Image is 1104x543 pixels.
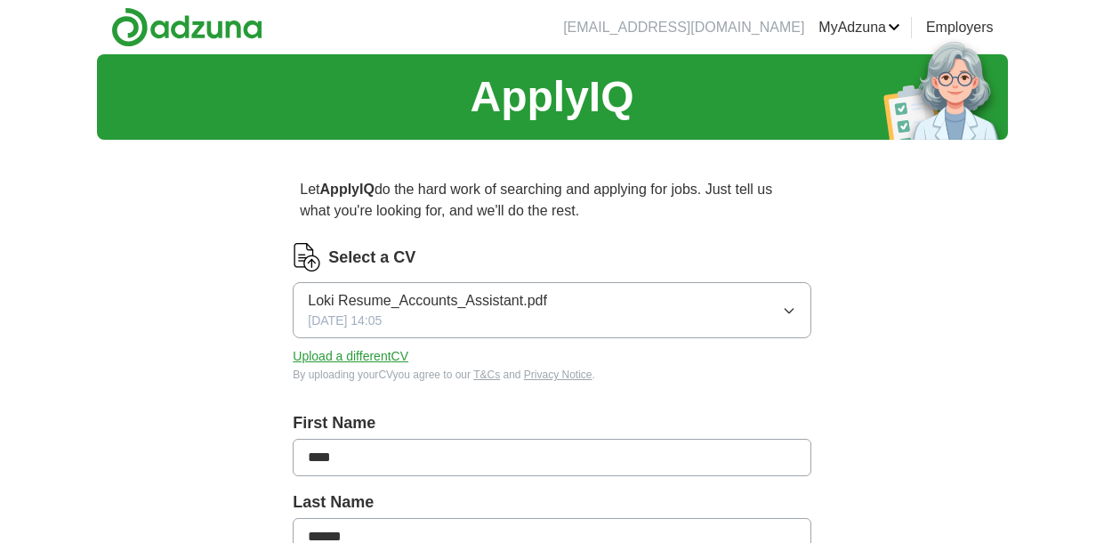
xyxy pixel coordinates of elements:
h1: ApplyIQ [470,65,633,129]
label: Select a CV [328,246,415,270]
a: MyAdzuna [818,17,900,38]
img: Adzuna logo [111,7,262,47]
span: [DATE] 14:05 [308,312,382,330]
span: Loki Resume_Accounts_Assistant.pdf [308,290,547,312]
li: [EMAIL_ADDRESS][DOMAIN_NAME] [563,17,804,38]
button: Upload a differentCV [293,347,408,366]
label: Last Name [293,490,810,515]
img: CV Icon [293,243,321,271]
label: First Name [293,411,810,435]
p: Let do the hard work of searching and applying for jobs. Just tell us what you're looking for, an... [293,172,810,229]
div: By uploading your CV you agree to our and . [293,367,810,383]
a: T&Cs [473,369,500,381]
a: Privacy Notice [524,369,592,381]
button: Loki Resume_Accounts_Assistant.pdf[DATE] 14:05 [293,282,810,338]
a: Employers [926,17,994,38]
strong: ApplyIQ [320,182,375,197]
